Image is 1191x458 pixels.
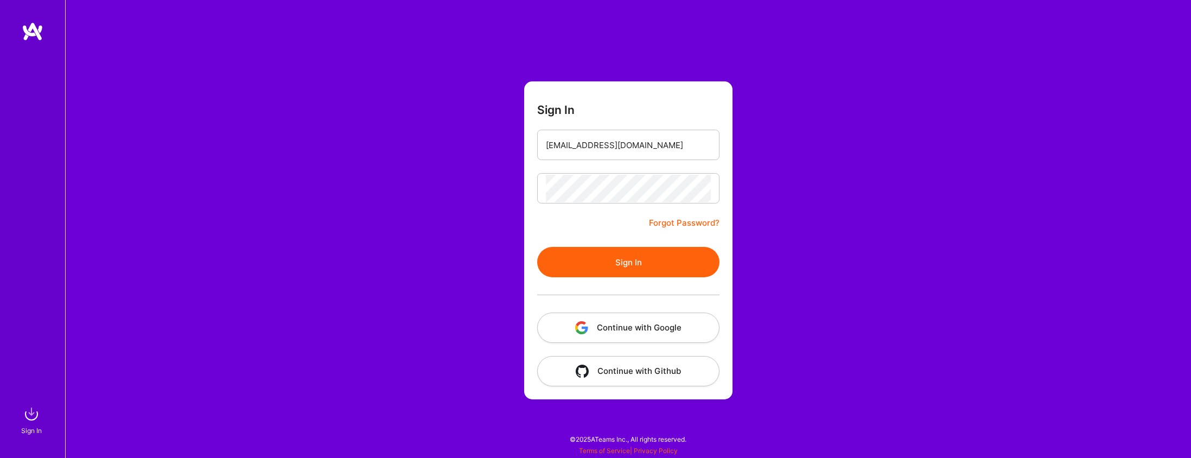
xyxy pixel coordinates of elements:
[576,365,589,378] img: icon
[579,447,678,455] span: |
[579,447,630,455] a: Terms of Service
[21,425,42,436] div: Sign In
[546,131,711,159] input: Email...
[23,403,42,436] a: sign inSign In
[22,22,43,41] img: logo
[575,321,588,334] img: icon
[537,103,575,117] h3: Sign In
[634,447,678,455] a: Privacy Policy
[537,356,719,386] button: Continue with Github
[697,138,710,151] keeper-lock: Open Keeper Popup
[649,217,719,230] a: Forgot Password?
[537,313,719,343] button: Continue with Google
[21,403,42,425] img: sign in
[65,425,1191,453] div: © 2025 ATeams Inc., All rights reserved.
[537,247,719,277] button: Sign In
